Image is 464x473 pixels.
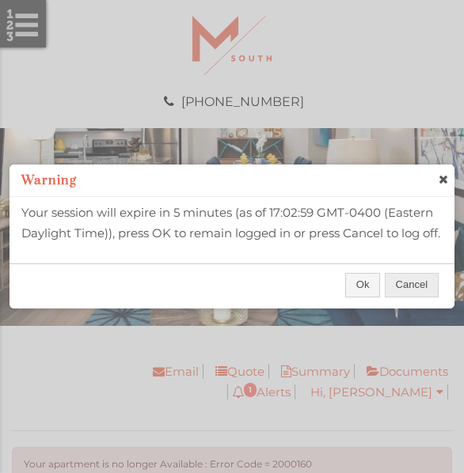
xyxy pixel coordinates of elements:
span: Ok [346,274,380,297]
span: Cancel [386,274,438,297]
button: Ok [345,273,381,297]
a: close [436,171,451,185]
h2: Warning [21,172,77,188]
button: Cancel [385,273,439,297]
span: close [436,171,449,187]
p: Your session will expire in 5 minutes (as of 17:02:59 GMT-0400 (Eastern Daylight Time)), press OK... [21,202,443,244]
